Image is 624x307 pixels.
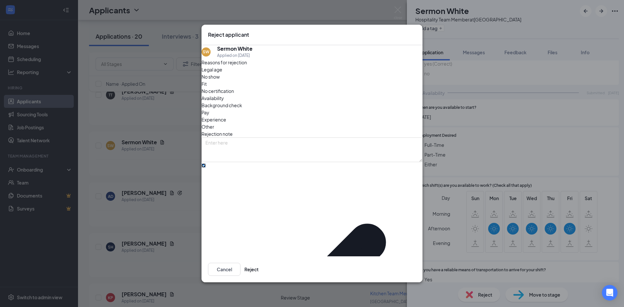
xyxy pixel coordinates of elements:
[203,49,209,55] div: SW
[201,87,234,95] span: No certification
[244,263,259,276] button: Reject
[201,116,226,123] span: Experience
[201,66,222,73] span: Legal age
[201,59,247,65] span: Reasons for rejection
[217,52,253,59] div: Applied on [DATE]
[201,102,242,109] span: Background check
[201,131,233,137] span: Rejection note
[201,80,207,87] span: Fit
[201,95,224,102] span: Availability
[201,73,220,80] span: No show
[208,31,249,38] h3: Reject applicant
[217,45,253,52] h5: Sermon White
[201,109,209,116] span: Pay
[201,123,214,130] span: Other
[602,285,617,301] div: Open Intercom Messenger
[208,263,240,276] button: Cancel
